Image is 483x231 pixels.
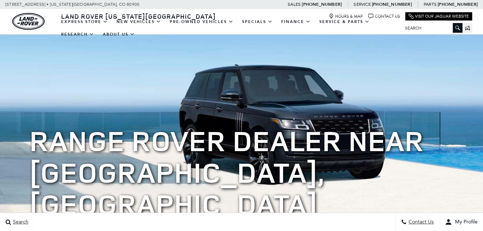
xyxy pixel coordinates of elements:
[400,24,463,32] input: Search
[288,2,301,7] span: Sales
[57,15,400,41] nav: Main Navigation
[12,13,45,30] img: Land Rover
[329,14,363,19] a: Hours & Map
[315,15,374,28] a: Service & Parts
[12,13,45,30] a: land-rover
[57,28,99,41] a: Research
[439,213,483,231] button: user-profile-menu
[61,12,216,21] span: Land Rover [US_STATE][GEOGRAPHIC_DATA]
[165,15,238,28] a: Pre-Owned Vehicles
[372,1,412,7] a: [PHONE_NUMBER]
[302,1,342,7] a: [PHONE_NUMBER]
[11,219,28,225] span: Search
[57,15,112,28] a: EXPRESS STORE
[99,28,139,41] a: About Us
[407,219,434,225] span: Contact Us
[112,15,165,28] a: New Vehicles
[409,14,469,19] a: Visit Our Jaguar Website
[238,15,277,28] a: Specials
[438,1,478,7] a: [PHONE_NUMBER]
[452,219,478,225] span: My Profile
[29,124,454,219] h1: Range Rover Dealer near [GEOGRAPHIC_DATA], [GEOGRAPHIC_DATA]
[57,12,220,21] a: Land Rover [US_STATE][GEOGRAPHIC_DATA]
[424,2,437,7] span: Parts
[277,15,315,28] a: Finance
[354,2,370,7] span: Service
[5,2,140,7] a: [STREET_ADDRESS] • [US_STATE][GEOGRAPHIC_DATA], CO 80905
[368,14,400,19] a: Contact Us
